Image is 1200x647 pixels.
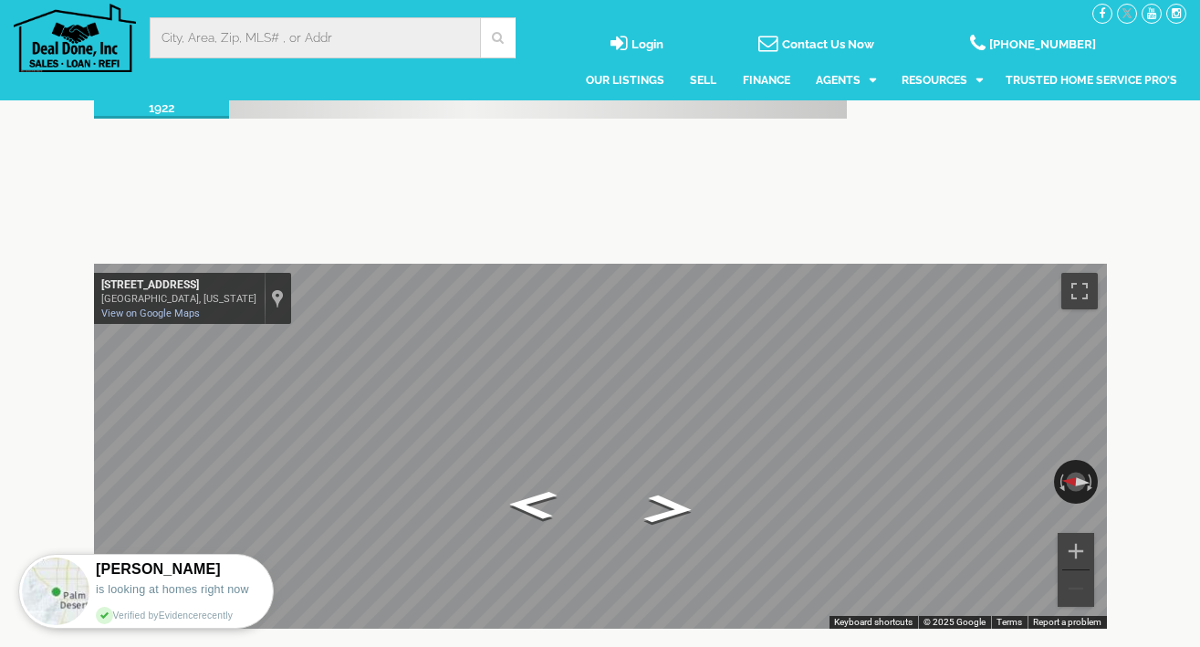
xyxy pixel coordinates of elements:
div: Street View [94,264,1107,629]
span: Contact Us Now [782,37,874,51]
img: static [22,558,89,625]
a: Show location on map [271,288,284,308]
a: Evidence [159,610,199,621]
a: twitter [1117,5,1137,20]
button: Rotate counterclockwise [1054,460,1067,504]
div: Map [94,264,1107,629]
button: Toggle fullscreen view [1061,273,1098,309]
a: instagram [1166,5,1186,20]
span: © 2025 Google [923,617,986,627]
a: youtube [1142,5,1162,20]
div: is looking at homes right now [96,581,249,598]
span: [PERSON_NAME] [96,561,221,577]
button: Keyboard shortcuts [834,616,913,629]
span: Verified by recently [113,610,234,621]
a: facebook [1092,5,1112,20]
a: login [610,38,663,53]
button: Zoom out [1058,570,1094,607]
a: Resources [902,58,983,102]
path: Go South, N Orange Dr [622,487,714,530]
a: Agents [816,58,876,102]
a: Our Listings [586,58,664,102]
a: Trusted Home Service Pro's [1006,58,1177,102]
a: Report a problem [1033,617,1101,627]
div: [STREET_ADDRESS] [101,278,256,293]
a: Contact Us Now [758,38,874,53]
a: Sell [690,58,716,102]
span: Login [631,37,663,51]
div: [GEOGRAPHIC_DATA], [US_STATE] [101,293,256,305]
span: [PHONE_NUMBER] [989,37,1096,51]
button: Zoom in [1058,533,1094,569]
path: Go North, N Orange Dr [486,483,578,526]
button: Rotate clockwise [1085,460,1098,504]
span: 1922 [94,97,230,119]
a: Terms [997,617,1022,627]
input: City, Area, Zip, MLS# , or Addr [162,28,469,47]
button: Reset the view [1053,471,1099,493]
a: Finance [743,58,790,102]
a: [PHONE_NUMBER] [970,38,1096,53]
a: View on Google Maps [101,308,200,319]
img: Deal Done, Inc Logo [14,4,136,72]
